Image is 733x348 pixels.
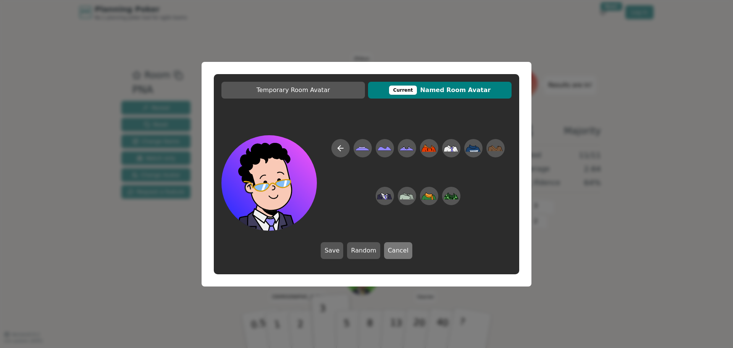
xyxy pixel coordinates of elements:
[389,86,417,95] div: This avatar will be displayed in dedicated rooms
[368,82,512,99] button: CurrentNamed Room Avatar
[347,242,380,259] button: Random
[221,82,365,99] button: Temporary Room Avatar
[225,86,361,95] span: Temporary Room Avatar
[384,242,412,259] button: Cancel
[372,86,508,95] span: Named Room Avatar
[321,242,343,259] button: Save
